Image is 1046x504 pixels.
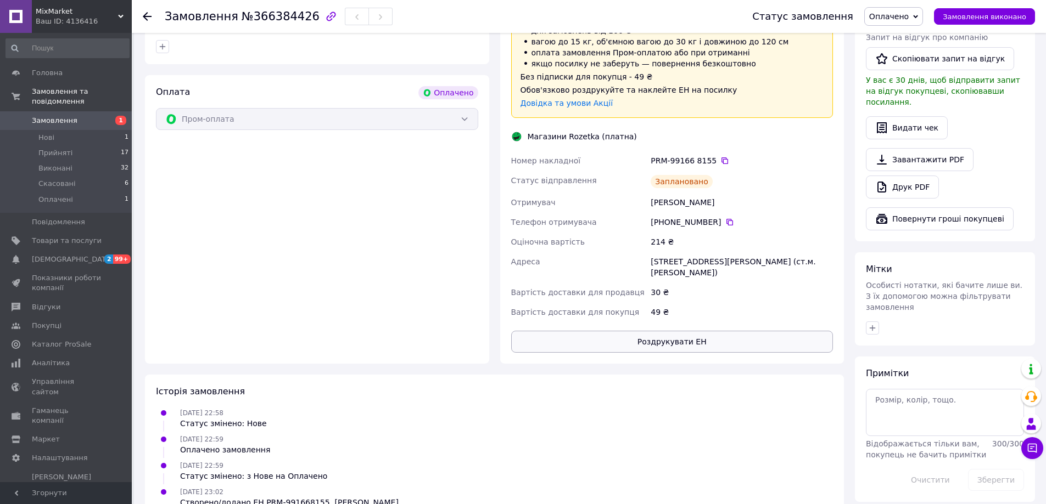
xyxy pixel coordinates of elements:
[32,217,85,227] span: Повідомлення
[32,68,63,78] span: Головна
[934,8,1035,25] button: Замовлення виконано
[521,47,824,58] li: оплата замовлення Пром-оплатою або при отриманні
[511,308,640,316] span: Вартість доставки для покупця
[521,99,613,107] a: Довідка та умови Акції
[866,439,986,459] span: Відображається тільки вам, покупець не бачить примітки
[651,155,833,166] div: PRM-99166 8155
[32,302,60,312] span: Відгуки
[32,87,132,106] span: Замовлення та повідомлення
[38,148,72,158] span: Прийняті
[866,76,1020,106] span: У вас є 30 днів, щоб відправити запит на відгук покупцеві, скопіювавши посилання.
[648,302,835,322] div: 49 ₴
[104,254,113,264] span: 2
[992,439,1024,448] span: 300 / 300
[32,321,61,331] span: Покупці
[5,38,130,58] input: Пошук
[115,116,126,125] span: 1
[521,36,824,47] li: вагою до 15 кг, об'ємною вагою до 30 кг і довжиною до 120 см
[866,47,1014,70] button: Скопіювати запит на відгук
[943,13,1026,21] span: Замовлення виконано
[38,179,76,189] span: Скасовані
[511,218,597,226] span: Телефон отримувача
[125,195,128,205] span: 1
[511,198,556,207] span: Отримувач
[32,453,88,463] span: Налаштування
[511,176,597,185] span: Статус відправлення
[32,434,60,444] span: Маркет
[866,281,1022,312] span: Особисті нотатки, які бачите лише ви. З їх допомогою можна фільтрувати замовлення
[36,7,118,16] span: MixMarket
[125,133,128,143] span: 1
[121,148,128,158] span: 17
[32,339,91,349] span: Каталог ProSale
[165,10,238,23] span: Замовлення
[651,217,833,228] div: [PHONE_NUMBER]
[648,252,835,282] div: [STREET_ADDRESS][PERSON_NAME] (ст.м. [PERSON_NAME])
[143,11,152,22] div: Повернутися назад
[866,368,909,378] span: Примітки
[180,471,327,482] div: Статус змінено: з Нове на Оплачено
[1021,437,1043,459] button: Чат з покупцем
[180,488,223,496] span: [DATE] 23:02
[125,179,128,189] span: 6
[511,237,585,246] span: Оціночна вартість
[866,116,948,139] button: Видати чек
[866,207,1014,230] button: Повернути гроші покупцеві
[521,84,824,95] div: Обов'язково роздрукуйте та наклейте ЕН на посилку
[156,386,245,397] span: Історія замовлення
[511,288,645,297] span: Вартість доставки для продавця
[866,33,988,42] span: Запит на відгук про компанію
[180,444,270,455] div: Оплачено замовлення
[38,133,54,143] span: Нові
[648,192,835,212] div: [PERSON_NAME]
[180,435,223,443] span: [DATE] 22:59
[32,377,102,397] span: Управління сайтом
[866,175,939,199] a: Друк PDF
[32,116,77,126] span: Замовлення
[180,462,223,469] span: [DATE] 22:59
[511,156,581,165] span: Номер накладної
[113,254,131,264] span: 99+
[511,331,834,353] button: Роздрукувати ЕН
[156,87,190,97] span: Оплата
[521,71,824,82] div: Без підписки для покупця - 49 ₴
[525,131,640,142] div: Магазини Rozetka (платна)
[36,16,132,26] div: Ваш ID: 4136416
[752,11,853,22] div: Статус замовлення
[180,418,267,429] div: Статус змінено: Нове
[32,273,102,293] span: Показники роботи компанії
[648,232,835,252] div: 214 ₴
[521,58,824,69] li: якщо посилку не заберуть — повернення безкоштовно
[869,12,909,21] span: Оплачено
[866,264,892,274] span: Мітки
[418,86,478,99] div: Оплачено
[32,358,70,368] span: Аналітика
[648,282,835,302] div: 30 ₴
[32,472,102,502] span: [PERSON_NAME] та рахунки
[242,10,320,23] span: №366384426
[32,254,113,264] span: [DEMOGRAPHIC_DATA]
[38,195,73,205] span: Оплачені
[180,409,223,417] span: [DATE] 22:58
[866,148,974,171] a: Завантажити PDF
[511,257,540,266] span: Адреса
[32,406,102,426] span: Гаманець компанії
[32,236,102,246] span: Товари та послуги
[121,163,128,173] span: 32
[38,163,72,173] span: Виконані
[651,175,713,188] div: Заплановано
